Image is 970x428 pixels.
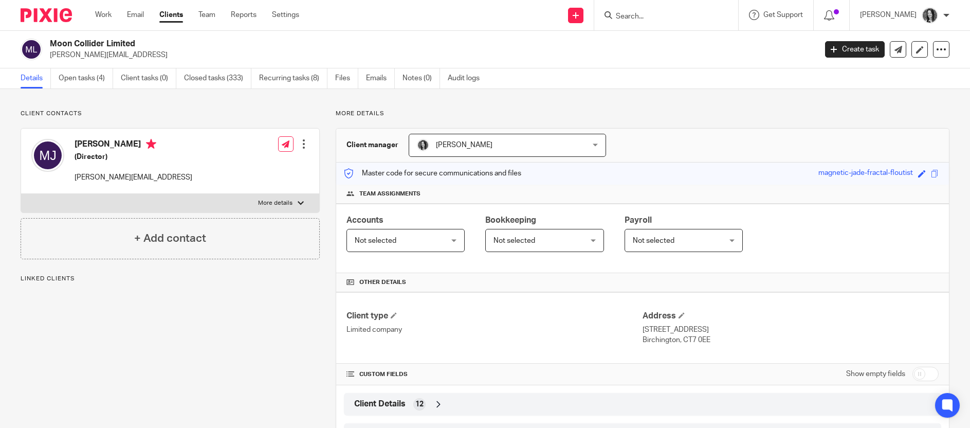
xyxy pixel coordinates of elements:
[75,172,192,183] p: [PERSON_NAME][EMAIL_ADDRESS]
[346,311,643,322] h4: Client type
[346,216,383,224] span: Accounts
[359,190,420,198] span: Team assignments
[643,335,939,345] p: Birchington, CT7 0EE
[615,12,707,22] input: Search
[336,110,949,118] p: More details
[346,370,643,379] h4: CUSTOM FIELDS
[21,275,320,283] p: Linked clients
[346,140,398,150] h3: Client manager
[258,199,292,207] p: More details
[184,68,251,88] a: Closed tasks (333)
[75,152,192,162] h5: (Director)
[860,10,917,20] p: [PERSON_NAME]
[417,139,429,151] img: brodie%203%20small.jpg
[763,11,803,19] span: Get Support
[493,237,535,244] span: Not selected
[485,216,536,224] span: Bookkeeping
[633,237,674,244] span: Not selected
[127,10,144,20] a: Email
[415,399,424,409] span: 12
[359,278,406,287] span: Other details
[436,141,492,149] span: [PERSON_NAME]
[21,8,72,22] img: Pixie
[335,68,358,88] a: Files
[272,10,299,20] a: Settings
[344,168,521,179] p: Master code for secure communications and files
[448,68,487,88] a: Audit logs
[95,10,112,20] a: Work
[643,311,939,322] h4: Address
[159,10,183,20] a: Clients
[625,216,652,224] span: Payroll
[402,68,440,88] a: Notes (0)
[121,68,176,88] a: Client tasks (0)
[21,39,42,60] img: svg%3E
[75,139,192,152] h4: [PERSON_NAME]
[50,39,657,49] h2: Moon Collider Limited
[354,399,406,409] span: Client Details
[259,68,327,88] a: Recurring tasks (8)
[21,110,320,118] p: Client contacts
[366,68,395,88] a: Emails
[134,230,206,246] h4: + Add contact
[146,139,156,149] i: Primary
[922,7,938,24] img: brodie%203%20small.jpg
[31,139,64,172] img: svg%3E
[231,10,257,20] a: Reports
[818,168,913,180] div: magnetic-jade-fractal-floutist
[643,325,939,335] p: [STREET_ADDRESS]
[825,41,885,58] a: Create task
[198,10,215,20] a: Team
[50,50,810,60] p: [PERSON_NAME][EMAIL_ADDRESS]
[846,369,905,379] label: Show empty fields
[21,68,51,88] a: Details
[346,325,643,335] p: Limited company
[355,237,396,244] span: Not selected
[59,68,113,88] a: Open tasks (4)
